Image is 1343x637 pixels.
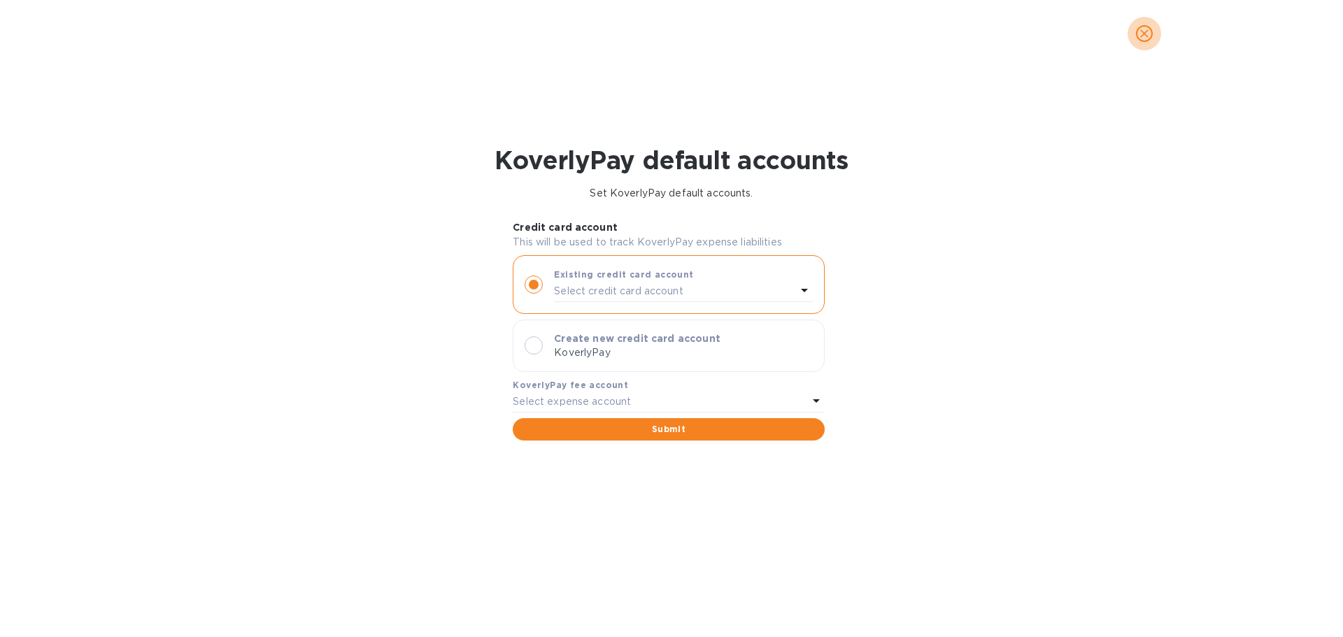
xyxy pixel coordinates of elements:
p: Select credit card account [554,284,683,299]
b: Create new credit card account [554,333,720,344]
p: Set KoverlyPay default accounts. [513,186,830,201]
b: Existing credit card account [554,269,693,280]
span: Submit [524,421,813,438]
b: Credit card account [513,222,618,233]
p: KoverlyPay [554,345,812,360]
h1: KoverlyPay default accounts [431,145,912,175]
button: close [1128,17,1161,50]
p: Select expense account [513,394,631,409]
button: Submit [513,418,824,441]
p: This will be used to track KoverlyPay expense liabilities [513,235,824,250]
b: KoverlyPay fee account [513,380,628,390]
